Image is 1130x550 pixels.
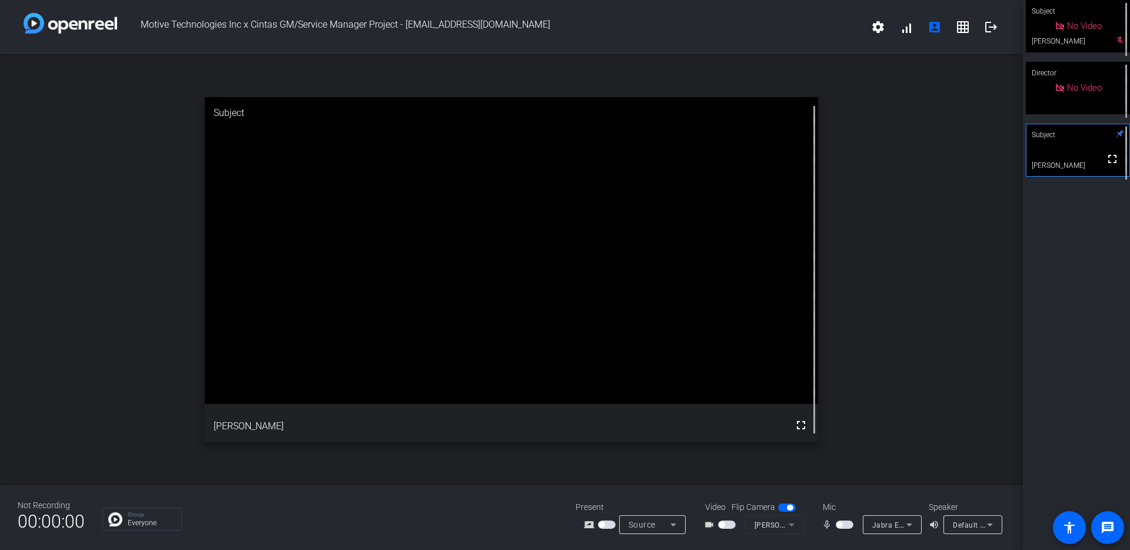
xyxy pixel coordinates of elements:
[929,518,943,532] mat-icon: volume_up
[872,520,983,529] span: Jabra Engage 75 SE (Bluetooth)
[1062,521,1076,535] mat-icon: accessibility
[892,13,920,41] button: signal_cellular_alt
[956,20,970,34] mat-icon: grid_on
[576,501,693,513] div: Present
[984,20,998,34] mat-icon: logout
[1026,62,1130,84] div: Director
[871,20,885,34] mat-icon: settings
[1067,21,1102,31] span: No Video
[1067,82,1102,93] span: No Video
[928,20,942,34] mat-icon: account_box
[1026,124,1130,146] div: Subject
[811,501,929,513] div: Mic
[18,499,85,512] div: Not Recording
[584,518,598,532] mat-icon: screen_share_outline
[128,512,175,518] p: Group
[24,13,117,34] img: white-gradient.svg
[822,518,836,532] mat-icon: mic_none
[128,519,175,526] p: Everyone
[794,418,808,432] mat-icon: fullscreen
[705,501,726,513] span: Video
[704,518,718,532] mat-icon: videocam_outline
[1101,521,1115,535] mat-icon: message
[953,520,1095,529] span: Default - Jabra Engage 75 SE (Bluetooth)
[1105,152,1119,166] mat-icon: fullscreen
[732,501,775,513] span: Flip Camera
[18,507,85,536] span: 00:00:00
[929,501,999,513] div: Speaker
[117,13,864,41] span: Motive Technologies Inc x Cintas GM/Service Manager Project - [EMAIL_ADDRESS][DOMAIN_NAME]
[205,97,819,129] div: Subject
[629,520,656,529] span: Source
[108,512,122,526] img: Chat Icon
